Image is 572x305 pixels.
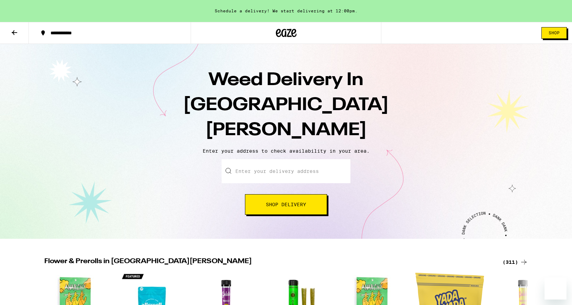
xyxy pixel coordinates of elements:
h2: Flower & Prerolls in [GEOGRAPHIC_DATA][PERSON_NAME] [44,258,494,266]
h1: Weed Delivery In [166,68,406,143]
a: Shop [536,27,572,39]
button: Shop Delivery [245,194,327,215]
button: Shop [541,27,567,39]
p: Enter your address to check availability in your area. [7,148,565,154]
a: (311) [503,258,528,266]
span: [GEOGRAPHIC_DATA][PERSON_NAME] [183,96,389,139]
span: Shop Delivery [266,202,306,207]
span: Shop [549,31,560,35]
iframe: Button to launch messaging window [545,278,567,300]
input: Enter your delivery address [222,159,350,183]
